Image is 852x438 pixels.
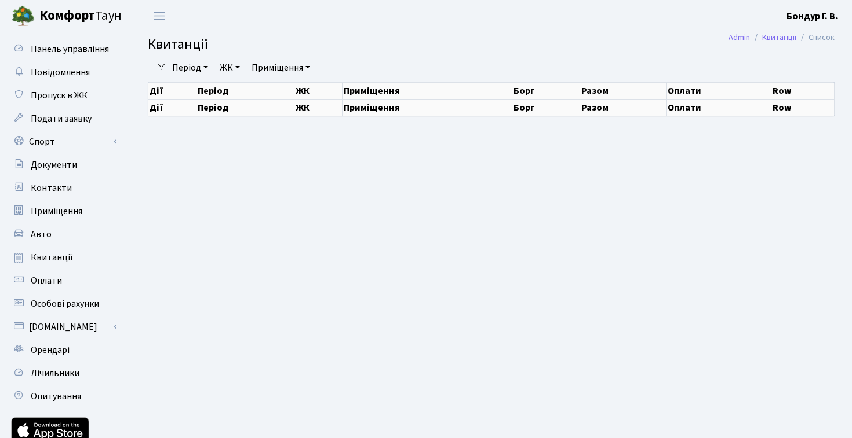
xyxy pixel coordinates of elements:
[667,82,771,99] th: Оплати
[6,315,122,338] a: [DOMAIN_NAME]
[31,159,77,171] span: Документи
[31,390,81,403] span: Опитування
[12,5,35,28] img: logo.png
[6,246,122,269] a: Квитанції
[6,223,122,246] a: Авто
[762,31,796,43] a: Квитанції
[215,58,245,78] a: ЖК
[294,99,343,116] th: ЖК
[6,84,122,107] a: Пропуск в ЖК
[39,6,122,26] span: Таун
[31,112,92,125] span: Подати заявку
[196,99,294,116] th: Період
[39,6,95,25] b: Комфорт
[31,43,109,56] span: Панель управління
[31,344,70,356] span: Орендарі
[6,269,122,292] a: Оплати
[771,82,835,99] th: Row
[580,99,667,116] th: Разом
[787,10,838,23] b: Бондур Г. В.
[343,99,512,116] th: Приміщення
[6,61,122,84] a: Повідомлення
[6,292,122,315] a: Особові рахунки
[31,251,73,264] span: Квитанції
[148,34,208,54] span: Квитанції
[512,99,580,116] th: Борг
[31,205,82,218] span: Приміщення
[6,130,122,153] a: Спорт
[580,82,667,99] th: Разом
[31,228,52,241] span: Авто
[6,338,122,362] a: Орендарі
[667,99,771,116] th: Оплати
[6,362,122,385] a: Лічильники
[196,82,294,99] th: Період
[6,38,122,61] a: Панель управління
[711,25,852,50] nav: breadcrumb
[796,31,835,44] li: Список
[31,367,79,380] span: Лічильники
[6,385,122,408] a: Опитування
[6,107,122,130] a: Подати заявку
[31,274,62,287] span: Оплати
[343,82,512,99] th: Приміщення
[168,58,213,78] a: Період
[31,182,72,194] span: Контакти
[247,58,315,78] a: Приміщення
[148,82,196,99] th: Дії
[31,297,99,310] span: Особові рахунки
[6,176,122,200] a: Контакти
[771,99,835,116] th: Row
[512,82,580,99] th: Борг
[6,153,122,176] a: Документи
[145,6,174,25] button: Переключити навігацію
[729,31,750,43] a: Admin
[787,9,838,23] a: Бондур Г. В.
[31,66,90,79] span: Повідомлення
[148,99,196,116] th: Дії
[6,200,122,223] a: Приміщення
[31,89,88,102] span: Пропуск в ЖК
[294,82,343,99] th: ЖК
